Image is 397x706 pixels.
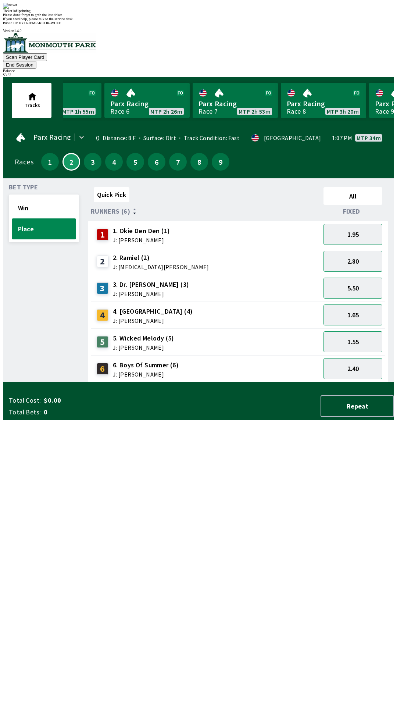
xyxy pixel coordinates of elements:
button: All [323,187,382,205]
button: 2 [62,153,80,171]
span: 1.95 [347,230,359,239]
div: 0 [92,135,100,141]
span: 1:07 PM [332,135,352,141]
span: Parx Racing [33,134,71,140]
div: Version 1.4.0 [3,29,394,33]
div: Races [15,159,33,165]
div: Balance [3,69,394,73]
button: Scan Player Card [3,53,47,61]
span: 1.55 [347,338,359,346]
span: Repeat [327,402,387,410]
span: Runners (6) [91,208,130,214]
span: 2. Ramiel (2) [113,253,209,263]
div: 1 [97,229,108,240]
img: ticket [3,3,17,9]
button: 4 [105,153,123,171]
span: 4 [107,159,121,164]
span: 5 [128,159,142,164]
span: 6 [150,159,164,164]
a: Parx RacingRace 8MTP 3h 20m [281,83,366,118]
span: $0.00 [44,396,160,405]
span: Track Condition: Fast [176,134,240,142]
span: 2.40 [347,364,359,373]
div: Public ID: [3,21,394,25]
div: Fixed [321,208,385,215]
span: Total Bets: [9,408,41,417]
button: Win [12,197,76,218]
span: 2 [65,160,78,164]
button: 1 [41,153,59,171]
a: Parx RacingRace 7MTP 2h 53m [193,83,278,118]
img: venue logo [3,33,96,53]
div: 4 [97,309,108,321]
span: 0 [44,408,160,417]
button: 5 [126,153,144,171]
span: Place [18,225,70,233]
span: PYJT-JEMR-KOOR-WHFE [19,21,61,25]
button: 9 [212,153,229,171]
span: MTP 3h 20m [327,108,359,114]
span: If you need help, please talk to the service desk. [3,17,74,21]
span: Distance: 8 F [103,134,136,142]
span: 6. Boys Of Summer (6) [113,360,179,370]
button: 5.50 [323,278,382,299]
span: J: [PERSON_NAME] [113,237,170,243]
span: Parx Racing [198,99,272,108]
span: Quick Pick [97,190,126,199]
div: 3 [97,282,108,294]
div: 5 [97,336,108,348]
div: Race 8 [287,108,306,114]
div: Ticket 1 of 1 printing [3,9,394,13]
button: Repeat [321,395,394,417]
button: 2.80 [323,251,382,272]
div: Race 7 [198,108,218,114]
div: Race 6 [110,108,129,114]
span: MTP 2h 53m [239,108,271,114]
span: 1.65 [347,311,359,319]
span: Total Cost: [9,396,41,405]
span: 3. Dr. [PERSON_NAME] (3) [113,280,189,289]
div: Race 9 [375,108,394,114]
button: 2.40 [323,358,382,379]
span: Parx Racing [287,99,360,108]
span: J: [MEDICAL_DATA][PERSON_NAME] [113,264,209,270]
span: 1. Okie Den Den (1) [113,226,170,236]
div: [GEOGRAPHIC_DATA] [264,135,321,141]
div: 6 [97,363,108,375]
span: J: [PERSON_NAME] [113,371,179,377]
span: J: [PERSON_NAME] [113,345,174,350]
button: End Session [3,61,36,69]
span: 5.50 [347,284,359,292]
span: 9 [214,159,228,164]
button: 6 [148,153,165,171]
span: 5. Wicked Melody (5) [113,334,174,343]
span: Surface: Dirt [136,134,176,142]
a: Parx RacingRace 6MTP 2h 26m [104,83,190,118]
span: Parx Racing [110,99,184,108]
span: 7 [171,159,185,164]
button: 1.95 [323,224,382,245]
div: 2 [97,256,108,267]
span: 2.80 [347,257,359,265]
span: J: [PERSON_NAME] [113,291,189,297]
div: Runners (6) [91,208,321,215]
span: J: [PERSON_NAME] [113,318,193,324]
button: 1.55 [323,331,382,352]
span: MTP 1h 55m [62,108,94,114]
span: MTP 2h 26m [150,108,182,114]
span: 1 [43,159,57,164]
button: Quick Pick [94,187,129,202]
button: Place [12,218,76,239]
div: Please don't forget to grab the last ticket [3,13,394,17]
span: MTP 34m [357,135,381,141]
span: Win [18,204,70,212]
button: 7 [169,153,187,171]
button: 8 [190,153,208,171]
span: 4. [GEOGRAPHIC_DATA] (4) [113,307,193,316]
button: 3 [84,153,101,171]
span: 3 [86,159,100,164]
div: $ 3.32 [3,73,394,77]
span: Tracks [25,102,40,108]
button: Tracks [12,83,51,118]
span: Bet Type [9,184,38,190]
